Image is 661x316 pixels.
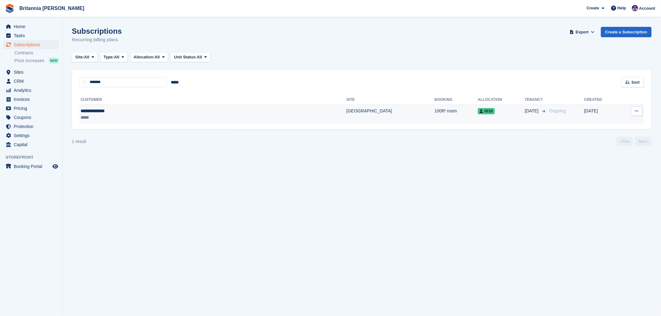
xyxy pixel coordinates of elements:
span: Home [14,22,51,31]
a: menu [3,122,59,131]
span: All [155,54,160,60]
td: 100ft² room [435,105,478,124]
span: Booking Portal [14,162,51,171]
span: All [84,54,89,60]
p: Recurring billing plans [72,36,122,43]
span: 0018 [478,108,495,114]
span: Invoices [14,95,51,104]
th: Allocation [478,95,525,105]
span: Sort [632,79,640,86]
th: Tenancy [525,95,547,105]
span: Allocation: [134,54,155,60]
td: [DATE] [584,105,619,124]
a: menu [3,113,59,122]
th: Created [584,95,619,105]
a: menu [3,140,59,149]
span: Site: [75,54,84,60]
span: Settings [14,131,51,140]
a: Britannia [PERSON_NAME] [17,3,87,13]
span: Capital [14,140,51,149]
span: Price increases [14,58,44,64]
span: Help [618,5,626,11]
span: Protection [14,122,51,131]
a: Previous [617,137,633,146]
span: Analytics [14,86,51,95]
button: Unit Status: All [171,52,210,62]
span: Ongoing [549,108,566,113]
button: Site: All [72,52,98,62]
a: Create a Subscription [601,27,652,37]
td: [GEOGRAPHIC_DATA] [346,105,435,124]
th: Customer [79,95,346,105]
a: menu [3,77,59,86]
span: All [114,54,119,60]
a: Contracts [14,50,59,56]
a: menu [3,22,59,31]
th: Booking [435,95,478,105]
a: Preview store [52,163,59,170]
span: Tasks [14,31,51,40]
img: stora-icon-8386f47178a22dfd0bd8f6a31ec36ba5ce8667c1dd55bd0f319d3a0aa187defe.svg [5,4,14,13]
h1: Subscriptions [72,27,122,35]
span: Coupons [14,113,51,122]
button: Export [569,27,596,37]
span: Unit Status: [174,54,197,60]
span: Export [576,29,589,35]
div: NEW [49,57,59,64]
span: Type: [104,54,114,60]
nav: Page [615,137,653,146]
span: CRM [14,77,51,86]
button: Type: All [100,52,128,62]
th: Site [346,95,435,105]
span: Subscriptions [14,40,51,49]
span: Pricing [14,104,51,113]
span: Account [639,5,655,12]
a: menu [3,68,59,77]
a: menu [3,40,59,49]
span: Create [587,5,599,11]
span: Sites [14,68,51,77]
img: Lee Dadgostar [632,5,638,11]
button: Allocation: All [130,52,168,62]
span: Storefront [6,154,62,160]
a: Price increases NEW [14,57,59,64]
a: menu [3,31,59,40]
div: 1 result [72,138,86,145]
a: menu [3,86,59,95]
a: Next [635,137,652,146]
a: menu [3,95,59,104]
a: menu [3,162,59,171]
span: [DATE] [525,108,540,114]
a: menu [3,131,59,140]
a: menu [3,104,59,113]
span: All [197,54,202,60]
